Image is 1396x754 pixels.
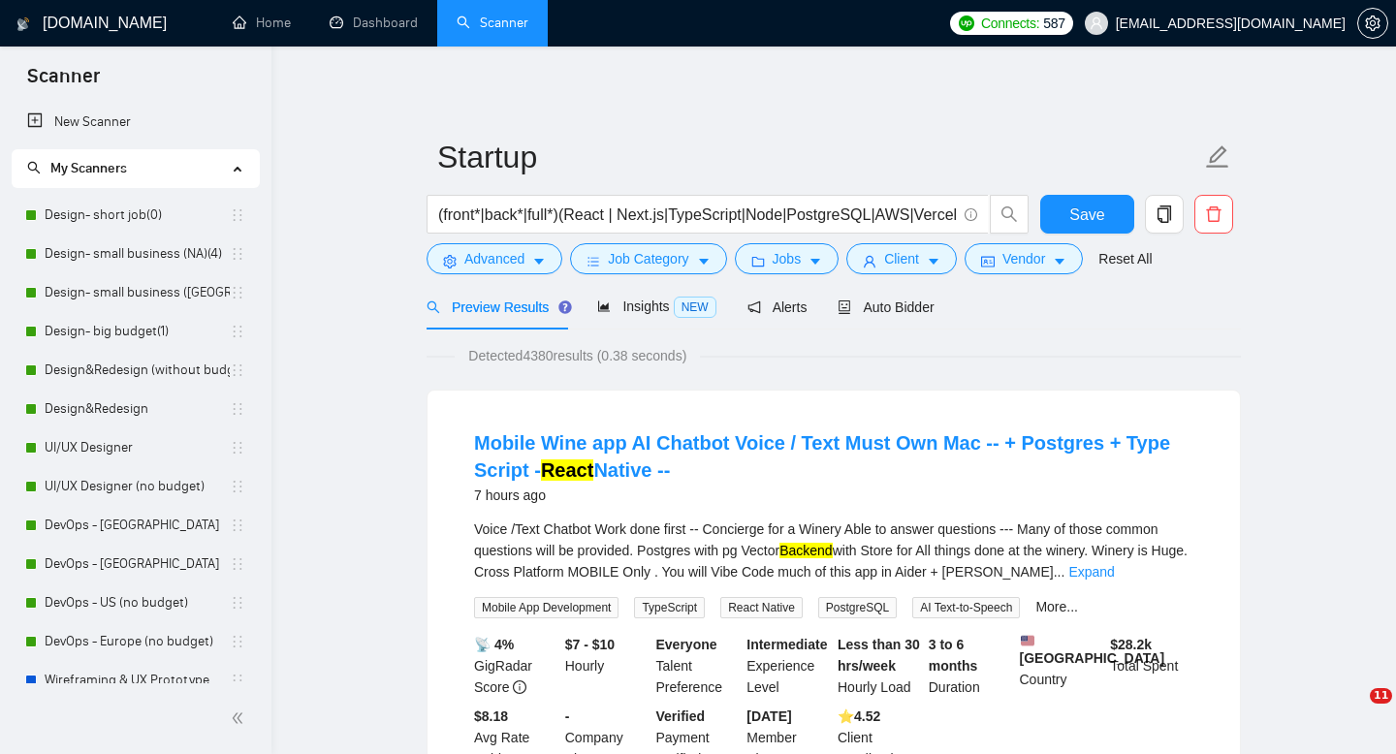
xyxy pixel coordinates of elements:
[1053,254,1066,268] span: caret-down
[474,637,514,652] b: 📡 4%
[1054,564,1065,580] span: ...
[12,506,259,545] li: DevOps - US
[27,103,243,141] a: New Scanner
[1358,16,1387,31] span: setting
[45,428,230,467] a: UI/UX Designer
[927,254,940,268] span: caret-down
[27,160,127,176] span: My Scanners
[1195,205,1232,223] span: delete
[1330,688,1377,735] iframe: Intercom live chat
[981,13,1039,34] span: Connects:
[1194,195,1233,234] button: delete
[884,248,919,269] span: Client
[45,235,230,273] a: Design- small business (NA)(4)
[45,273,230,312] a: Design- small business ([GEOGRAPHIC_DATA])(4)
[1110,637,1152,652] b: $ 28.2k
[991,205,1028,223] span: search
[230,362,245,378] span: holder
[570,243,726,274] button: barsJob Categorycaret-down
[597,299,611,313] span: area-chart
[925,634,1016,698] div: Duration
[230,324,245,339] span: holder
[1145,195,1184,234] button: copy
[697,254,711,268] span: caret-down
[12,583,259,622] li: DevOps - US (no budget)
[541,459,593,481] mark: React
[230,673,245,688] span: holder
[231,708,250,728] span: double-left
[751,254,765,268] span: folder
[230,479,245,494] span: holder
[12,196,259,235] li: Design- short job(0)
[1021,634,1034,647] img: 🇺🇸
[12,62,115,103] span: Scanner
[1068,564,1114,580] a: Expand
[474,484,1193,507] div: 7 hours ago
[597,298,715,314] span: Insights
[230,518,245,533] span: holder
[45,196,230,235] a: Design- short job(0)
[1043,13,1064,34] span: 587
[230,440,245,456] span: holder
[12,390,259,428] li: Design&Redesign
[1016,634,1107,698] div: Country
[443,254,457,268] span: setting
[746,708,791,724] b: [DATE]
[12,312,259,351] li: Design- big budget(1)
[838,299,934,315] span: Auto Bidder
[27,161,41,174] span: search
[12,467,259,506] li: UI/UX Designer (no budget)
[230,634,245,649] span: holder
[809,254,822,268] span: caret-down
[1090,16,1103,30] span: user
[45,583,230,622] a: DevOps - US (no budget)
[330,15,418,31] a: dashboardDashboard
[230,595,245,611] span: holder
[230,556,245,572] span: holder
[1146,205,1183,223] span: copy
[1370,688,1392,704] span: 11
[912,597,1020,618] span: AI Text-to-Speech
[45,545,230,583] a: DevOps - [GEOGRAPHIC_DATA]
[674,297,716,318] span: NEW
[12,545,259,583] li: DevOps - Europe
[230,246,245,262] span: holder
[474,597,619,618] span: Mobile App Development
[474,432,1170,481] a: Mobile Wine app AI Chatbot Voice / Text Must Own Mac -- + Postgres + Type Script -ReactNative --
[959,16,974,31] img: upwork-logo.png
[818,597,897,618] span: PostgreSQL
[474,518,1193,582] div: Voice /Text Chatbot Work done first -- Concierge for a Winery Able to answer questions --- Many o...
[746,637,827,652] b: Intermediate
[561,634,652,698] div: Hourly
[1035,599,1078,614] a: More...
[656,637,717,652] b: Everyone
[457,15,528,31] a: searchScanner
[587,254,600,268] span: bars
[965,243,1083,274] button: idcardVendorcaret-down
[720,597,803,618] span: React Native
[45,467,230,506] a: UI/UX Designer (no budget)
[532,254,546,268] span: caret-down
[556,298,574,316] div: Tooltip anchor
[838,637,920,674] b: Less than 30 hrs/week
[12,351,259,390] li: Design&Redesign (without budget)
[1069,203,1104,227] span: Save
[1002,248,1045,269] span: Vendor
[470,634,561,698] div: GigRadar Score
[981,254,995,268] span: idcard
[990,195,1029,234] button: search
[565,637,615,652] b: $7 - $10
[438,203,956,227] input: Search Freelance Jobs...
[45,351,230,390] a: Design&Redesign (without budget)
[437,133,1201,181] input: Scanner name...
[12,622,259,661] li: DevOps - Europe (no budget)
[455,345,700,366] span: Detected 4380 results (0.38 seconds)
[45,390,230,428] a: Design&Redesign
[12,273,259,312] li: Design- small business (Europe)(4)
[1357,16,1388,31] a: setting
[1020,634,1165,666] b: [GEOGRAPHIC_DATA]
[12,661,259,700] li: Wireframing & UX Prototype
[846,243,957,274] button: userClientcaret-down
[1106,634,1197,698] div: Total Spent
[50,160,127,176] span: My Scanners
